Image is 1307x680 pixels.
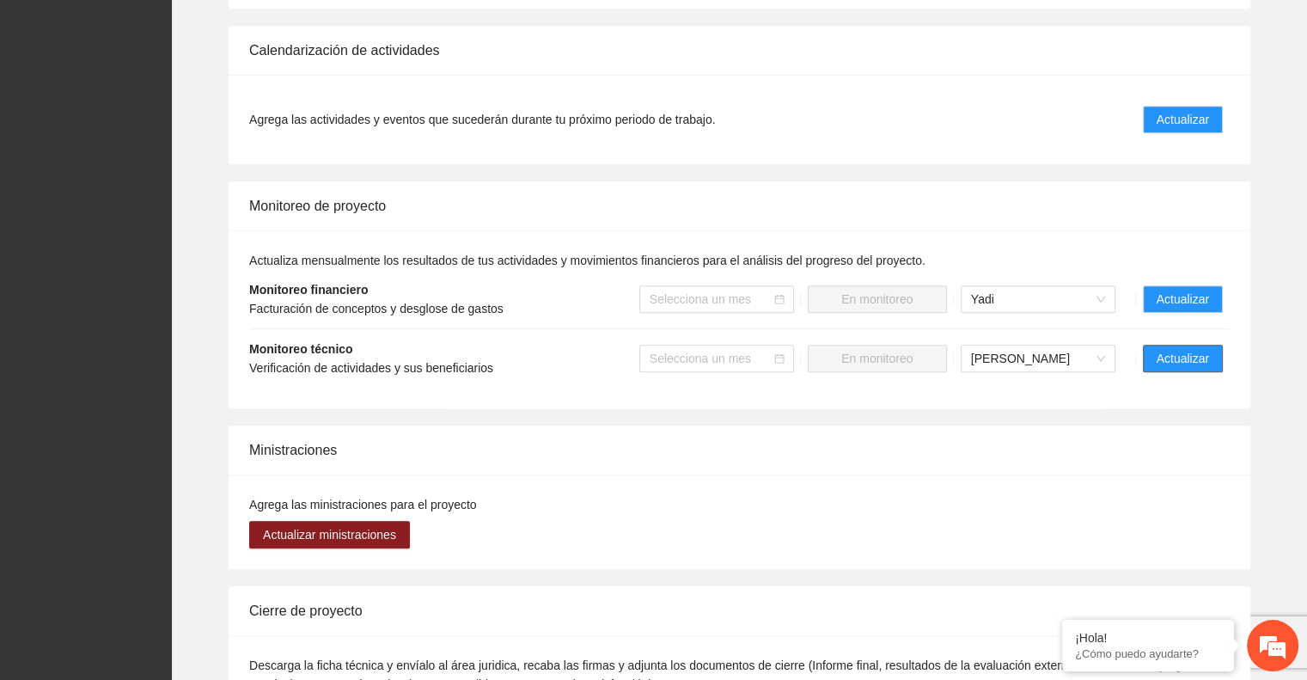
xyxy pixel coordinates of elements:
[1143,106,1223,133] button: Actualizar
[249,521,410,548] button: Actualizar ministraciones
[263,525,396,544] span: Actualizar ministraciones
[249,302,504,315] span: Facturación de conceptos y desglose de gastos
[249,110,715,129] span: Agrega las actividades y eventos que sucederán durante tu próximo periodo de trabajo.
[774,294,785,304] span: calendar
[1143,285,1223,313] button: Actualizar
[971,346,1105,371] span: Cassandra
[89,88,289,110] div: Chatee con nosotros ahora
[9,469,327,530] textarea: Escriba su mensaje y pulse “Intro”
[249,181,1230,230] div: Monitoreo de proyecto
[1157,349,1209,368] span: Actualizar
[249,498,477,512] span: Agrega las ministraciones para el proyecto
[249,361,493,375] span: Verificación de actividades y sus beneficiarios
[249,586,1230,635] div: Cierre de proyecto
[1075,631,1221,645] div: ¡Hola!
[249,26,1230,75] div: Calendarización de actividades
[1157,110,1209,129] span: Actualizar
[774,353,785,364] span: calendar
[1143,345,1223,372] button: Actualizar
[971,286,1105,312] span: Yadi
[249,426,1230,475] div: Ministraciones
[100,230,237,403] span: Estamos en línea.
[282,9,323,50] div: Minimizar ventana de chat en vivo
[249,254,925,267] span: Actualiza mensualmente los resultados de tus actividades y movimientos financieros para el anális...
[249,528,410,542] a: Actualizar ministraciones
[1075,647,1221,660] p: ¿Cómo puedo ayudarte?
[249,342,353,356] strong: Monitoreo técnico
[1157,290,1209,309] span: Actualizar
[249,283,368,297] strong: Monitoreo financiero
